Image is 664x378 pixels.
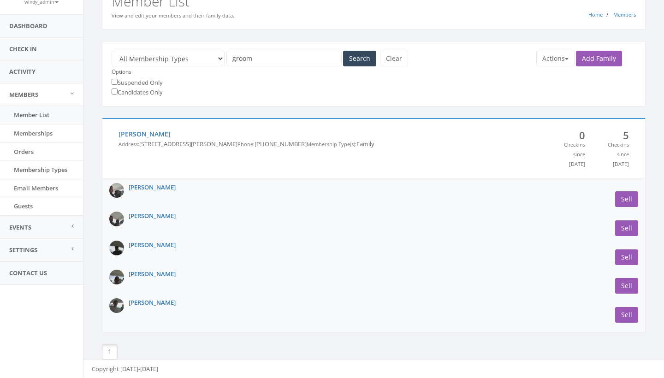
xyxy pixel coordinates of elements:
span: Settings [9,246,37,254]
img: profile-picture [109,298,124,313]
a: [PERSON_NAME] [129,183,176,191]
a: [PERSON_NAME] [129,241,176,249]
span: 0 [556,130,586,140]
button: Search [343,51,376,66]
small: Membership Type(s): [307,141,356,148]
button: Clear [380,51,408,66]
h6: Options [112,69,213,75]
input: Candidates Only [112,89,118,94]
a: Sell [615,249,638,265]
small: Checkins since [DATE] [564,141,585,167]
a: Sell [615,191,638,207]
small: Phone: [237,141,255,148]
label: Suspended Only [112,77,163,87]
img: profile-picture [109,212,124,226]
span: Contact Us [9,269,47,277]
img: profile-picture [109,270,124,284]
p: [STREET_ADDRESS][PERSON_NAME] [PHONE_NUMBER] Family [119,140,542,148]
a: Add Family [576,51,622,66]
a: [PERSON_NAME] [129,212,176,220]
a: 1 [102,344,118,360]
a: Members [613,11,636,18]
input: Search members... [226,51,342,66]
span: Email Members [14,184,58,192]
img: profile-picture [109,183,124,198]
a: Sell [615,307,638,323]
small: View and edit your members and their family data. [112,12,234,19]
a: Sell [615,278,638,294]
a: [PERSON_NAME] [119,130,171,138]
button: Actions [536,51,575,66]
small: Checkins since [DATE] [608,141,629,167]
img: profile-picture [109,241,124,255]
a: [PERSON_NAME] [129,298,176,307]
footer: Copyright [DATE]-[DATE] [83,360,664,378]
span: Members [9,90,38,99]
span: 5 [599,130,629,140]
a: Sell [615,220,638,236]
a: Home [588,11,603,18]
small: Address: [119,141,139,148]
a: [PERSON_NAME] [129,270,176,278]
span: Events [9,223,31,231]
input: Suspended Only [112,79,118,85]
label: Candidates Only [112,87,163,97]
